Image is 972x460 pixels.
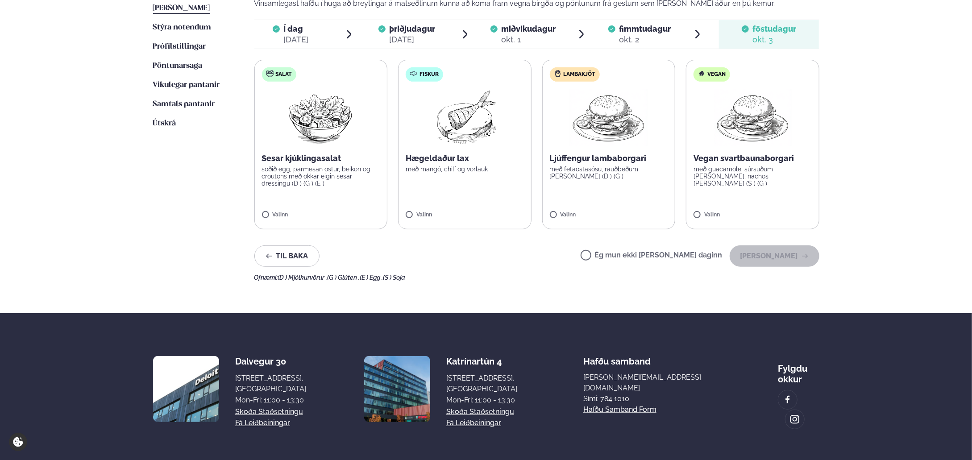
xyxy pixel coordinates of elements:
span: miðvikudagur [501,24,556,33]
a: Skoða staðsetningu [446,406,514,417]
p: Vegan svartbaunaborgari [694,153,812,164]
div: [DATE] [389,34,435,45]
img: Hamburger.png [569,89,648,146]
div: Fylgdu okkur [778,356,819,385]
a: [PERSON_NAME] [153,3,210,14]
span: Samtals pantanir [153,100,215,108]
img: image alt [364,356,430,422]
img: salad.svg [266,70,274,77]
span: Vegan [707,71,726,78]
img: Hamburger.png [713,89,792,146]
a: Fá leiðbeiningar [235,418,290,428]
p: Ljúffengur lambaborgari [550,153,668,164]
p: soðið egg, parmesan ostur, beikon og croutons með okkar eigin sesar dressingu (D ) (G ) (E ) [262,166,380,187]
span: [PERSON_NAME] [153,4,210,12]
img: Vegan.svg [698,70,705,77]
a: Prófílstillingar [153,41,206,52]
div: okt. 2 [619,34,671,45]
span: föstudagur [752,24,796,33]
a: Skoða staðsetningu [235,406,303,417]
p: Sími: 784 1010 [583,394,712,404]
p: með guacamole, súrsuðum [PERSON_NAME], nachos [PERSON_NAME] (S ) (G ) [694,166,812,187]
p: með mangó, chilí og vorlauk [406,166,524,173]
img: Lamb.svg [554,70,561,77]
div: Mon-Fri: 11:00 - 13:30 [235,395,306,406]
a: Útskrá [153,118,176,129]
button: [PERSON_NAME] [730,245,819,267]
div: [STREET_ADDRESS], [GEOGRAPHIC_DATA] [446,373,517,394]
a: [PERSON_NAME][EMAIL_ADDRESS][DOMAIN_NAME] [583,372,712,394]
img: Salad.png [281,89,360,146]
a: Cookie settings [9,433,27,451]
div: okt. 1 [501,34,556,45]
a: Pöntunarsaga [153,61,203,71]
a: Stýra notendum [153,22,212,33]
span: (S ) Soja [383,274,406,281]
span: Vikulegar pantanir [153,81,220,89]
span: Hafðu samband [583,349,651,367]
span: (E ) Egg , [360,274,383,281]
img: Fish.png [425,89,504,146]
div: [STREET_ADDRESS], [GEOGRAPHIC_DATA] [235,373,306,394]
span: Í dag [283,24,308,34]
a: image alt [778,390,797,409]
p: Hægeldaður lax [406,153,524,164]
img: image alt [783,395,793,405]
div: [DATE] [283,34,308,45]
div: Mon-Fri: 11:00 - 13:30 [446,395,517,406]
span: fimmtudagur [619,24,671,33]
span: Prófílstillingar [153,43,206,50]
span: Fiskur [420,71,439,78]
img: image alt [790,414,800,425]
span: (G ) Glúten , [328,274,360,281]
img: image alt [153,356,219,422]
a: Fá leiðbeiningar [446,418,501,428]
div: okt. 3 [752,34,796,45]
span: Lambakjöt [564,71,595,78]
div: Katrínartún 4 [446,356,517,367]
span: Pöntunarsaga [153,62,203,70]
span: Útskrá [153,120,176,127]
a: Hafðu samband form [583,404,656,415]
div: Ofnæmi: [254,274,819,281]
span: Salat [276,71,292,78]
div: Dalvegur 30 [235,356,306,367]
img: fish.svg [410,70,417,77]
p: með fetaostasósu, rauðbeðum [PERSON_NAME] (D ) (G ) [550,166,668,180]
a: image alt [785,410,804,429]
a: Vikulegar pantanir [153,80,220,91]
span: þriðjudagur [389,24,435,33]
span: Stýra notendum [153,24,212,31]
p: Sesar kjúklingasalat [262,153,380,164]
button: Til baka [254,245,320,267]
a: Samtals pantanir [153,99,215,110]
span: (D ) Mjólkurvörur , [278,274,328,281]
